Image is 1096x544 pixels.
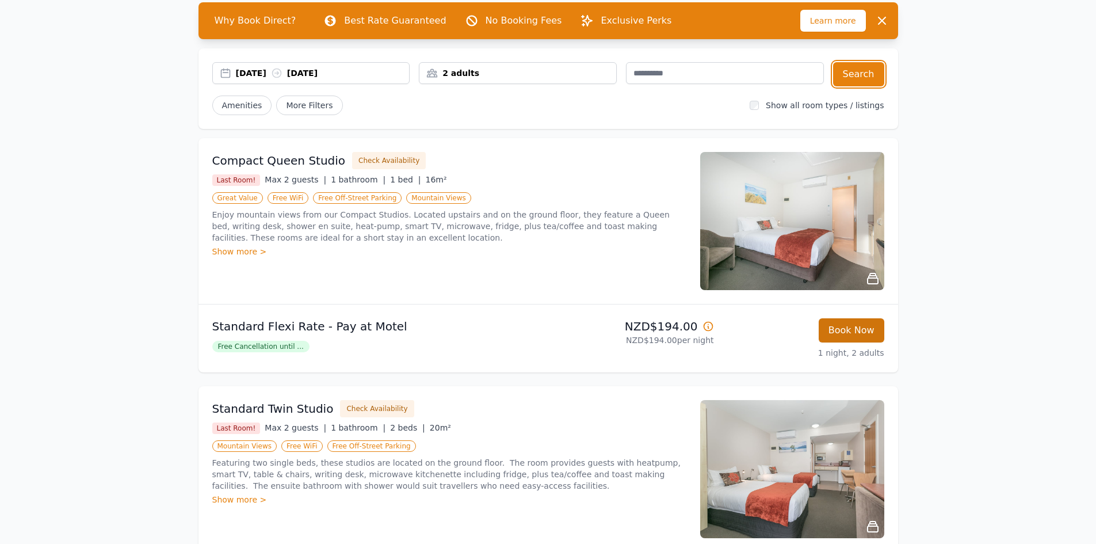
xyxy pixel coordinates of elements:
[601,14,671,28] p: Exclusive Perks
[212,440,277,452] span: Mountain Views
[390,423,425,432] span: 2 beds |
[313,192,402,204] span: Free Off-Street Parking
[236,67,410,79] div: [DATE] [DATE]
[212,246,686,257] div: Show more >
[553,318,714,334] p: NZD$194.00
[212,401,334,417] h3: Standard Twin Studio
[833,62,884,86] button: Search
[800,10,866,32] span: Learn more
[390,175,421,184] span: 1 bed |
[212,457,686,492] p: Featuring two single beds, these studios are located on the ground floor. The room provides guest...
[212,96,272,115] button: Amenities
[212,153,346,169] h3: Compact Queen Studio
[331,175,385,184] span: 1 bathroom |
[406,192,471,204] span: Mountain Views
[553,334,714,346] p: NZD$194.00 per night
[723,347,884,359] p: 1 night, 2 adults
[268,192,309,204] span: Free WiFi
[430,423,451,432] span: 20m²
[265,175,326,184] span: Max 2 guests |
[344,14,446,28] p: Best Rate Guaranteed
[212,341,310,352] span: Free Cancellation until ...
[212,174,261,186] span: Last Room!
[352,152,426,169] button: Check Availability
[331,423,385,432] span: 1 bathroom |
[819,318,884,343] button: Book Now
[212,318,544,334] p: Standard Flexi Rate - Pay at Motel
[426,175,447,184] span: 16m²
[340,400,414,417] button: Check Availability
[276,96,342,115] span: More Filters
[419,67,616,79] div: 2 adults
[281,440,323,452] span: Free WiFi
[327,440,416,452] span: Free Off-Street Parking
[212,192,263,204] span: Great Value
[486,14,562,28] p: No Booking Fees
[212,494,686,505] div: Show more >
[212,209,686,244] p: Enjoy mountain views from our Compact Studios. Located upstairs and on the ground floor, they fea...
[766,101,884,110] label: Show all room types / listings
[265,423,326,432] span: Max 2 guests |
[212,423,261,434] span: Last Room!
[205,9,305,32] span: Why Book Direct?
